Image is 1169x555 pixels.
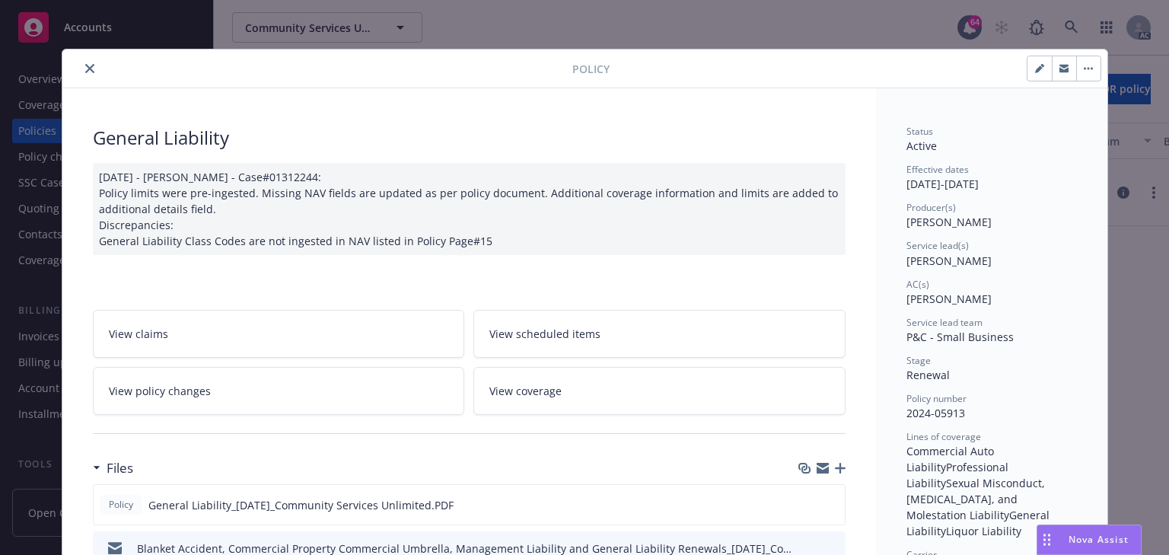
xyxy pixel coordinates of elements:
[906,292,992,306] span: [PERSON_NAME]
[1037,525,1056,554] div: Drag to move
[906,139,937,153] span: Active
[906,316,983,329] span: Service lead team
[109,383,211,399] span: View policy changes
[906,215,992,229] span: [PERSON_NAME]
[106,498,136,512] span: Policy
[473,367,846,415] a: View coverage
[906,278,929,291] span: AC(s)
[906,430,981,443] span: Lines of coverage
[906,239,969,252] span: Service lead(s)
[906,201,956,214] span: Producer(s)
[825,497,839,513] button: preview file
[489,383,562,399] span: View coverage
[906,163,969,176] span: Effective dates
[81,59,99,78] button: close
[906,368,950,382] span: Renewal
[93,310,465,358] a: View claims
[473,310,846,358] a: View scheduled items
[906,392,967,405] span: Policy number
[906,444,997,474] span: Commercial Auto Liability
[93,125,846,151] div: General Liability
[1037,525,1142,555] button: Nova Assist
[489,326,600,342] span: View scheduled items
[906,460,1011,490] span: Professional Liability
[906,354,931,367] span: Stage
[801,497,813,513] button: download file
[93,163,846,255] div: [DATE] - [PERSON_NAME] - Case#01312244: Policy limits were pre-ingested. Missing NAV fields are u...
[148,497,454,513] span: General Liability_[DATE]_Community Services Unlimited.PDF
[906,508,1053,538] span: General Liability
[946,524,1021,538] span: Liquor Liability
[572,61,610,77] span: Policy
[906,125,933,138] span: Status
[1069,533,1129,546] span: Nova Assist
[93,458,133,478] div: Files
[906,330,1014,344] span: P&C - Small Business
[906,476,1048,522] span: Sexual Misconduct, [MEDICAL_DATA], and Molestation Liability
[109,326,168,342] span: View claims
[906,163,1077,192] div: [DATE] - [DATE]
[906,406,965,420] span: 2024-05913
[906,254,992,268] span: [PERSON_NAME]
[93,367,465,415] a: View policy changes
[107,458,133,478] h3: Files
